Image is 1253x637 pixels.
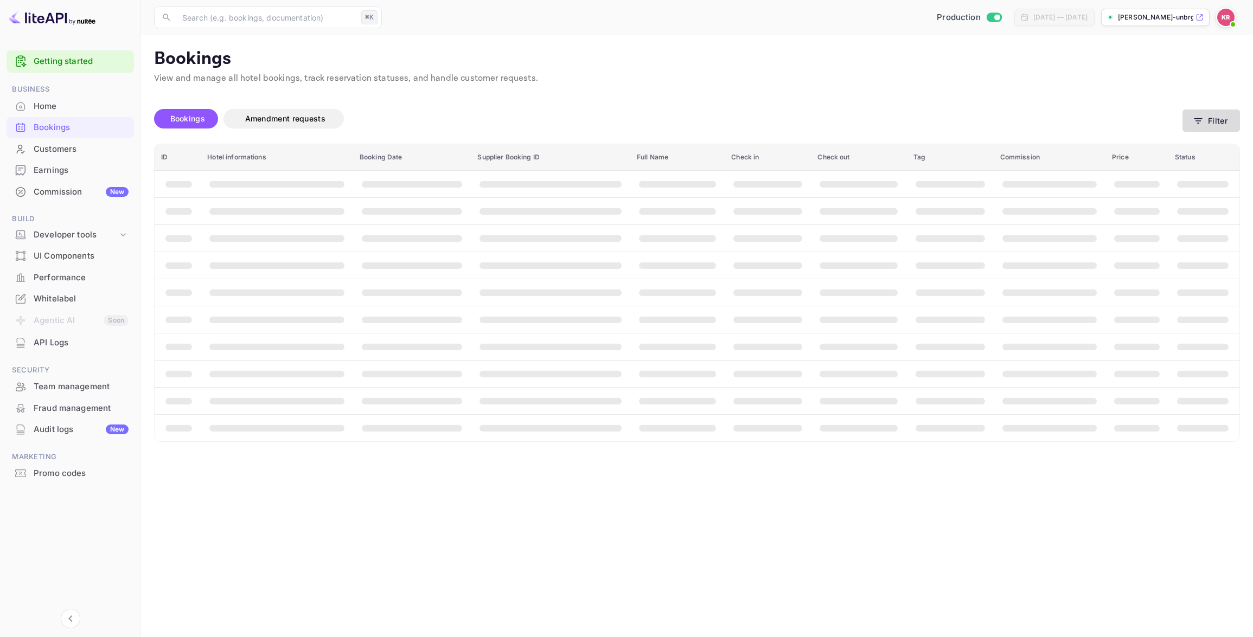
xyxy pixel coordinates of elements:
div: ⌘K [361,10,378,24]
div: Performance [34,272,129,284]
span: Amendment requests [245,114,325,123]
a: Promo codes [7,463,134,483]
div: Team management [34,381,129,393]
div: Performance [7,267,134,288]
img: Kobus Roux [1217,9,1235,26]
div: Earnings [34,164,129,177]
th: Hotel informations [201,144,353,171]
a: Performance [7,267,134,287]
th: Check out [811,144,906,171]
th: Price [1105,144,1168,171]
a: Customers [7,139,134,159]
a: Team management [7,376,134,396]
a: Audit logsNew [7,419,134,439]
span: Marketing [7,451,134,463]
span: Bookings [170,114,205,123]
div: Getting started [7,50,134,73]
div: Home [7,96,134,117]
th: Tag [907,144,994,171]
a: Whitelabel [7,288,134,308]
div: CommissionNew [7,182,134,203]
p: View and manage all hotel bookings, track reservation statuses, and handle customer requests. [154,72,1240,85]
a: Bookings [7,117,134,137]
div: Audit logs [34,423,129,436]
div: Switch to Sandbox mode [932,11,1006,24]
table: booking table [155,144,1239,441]
span: Security [7,364,134,376]
div: Team management [7,376,134,397]
div: Commission [34,186,129,198]
div: Whitelabel [7,288,134,310]
span: Build [7,213,134,225]
p: [PERSON_NAME]-unbrg.[PERSON_NAME]... [1118,12,1193,22]
div: Bookings [7,117,134,138]
button: Filter [1182,110,1240,132]
a: Earnings [7,160,134,180]
th: Booking Date [353,144,471,171]
div: UI Components [34,250,129,262]
div: Bookings [34,121,129,134]
div: API Logs [7,332,134,353]
div: Promo codes [7,463,134,484]
div: Developer tools [7,226,134,244]
div: UI Components [7,246,134,267]
div: [DATE] — [DATE] [1033,12,1088,22]
div: New [106,424,129,434]
img: LiteAPI logo [9,9,95,26]
th: Commission [994,144,1105,171]
span: Business [7,83,134,95]
input: Search (e.g. bookings, documentation) [176,7,357,28]
div: New [106,187,129,197]
a: Getting started [34,55,129,68]
div: Customers [7,139,134,160]
div: Promo codes [34,467,129,480]
div: Whitelabel [34,293,129,305]
th: Supplier Booking ID [471,144,630,171]
div: account-settings tabs [154,109,1182,128]
div: Audit logsNew [7,419,134,440]
div: Earnings [7,160,134,181]
a: CommissionNew [7,182,134,202]
div: Fraud management [7,398,134,419]
div: Customers [34,143,129,156]
span: Production [937,11,981,24]
div: API Logs [34,337,129,349]
th: ID [155,144,201,171]
div: Fraud management [34,402,129,415]
p: Bookings [154,48,1240,70]
th: Check in [725,144,811,171]
a: UI Components [7,246,134,266]
a: API Logs [7,332,134,352]
a: Fraud management [7,398,134,418]
th: Full Name [630,144,725,171]
div: Home [34,100,129,113]
div: Developer tools [34,229,118,241]
button: Collapse navigation [61,609,80,628]
a: Home [7,96,134,116]
th: Status [1168,144,1239,171]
